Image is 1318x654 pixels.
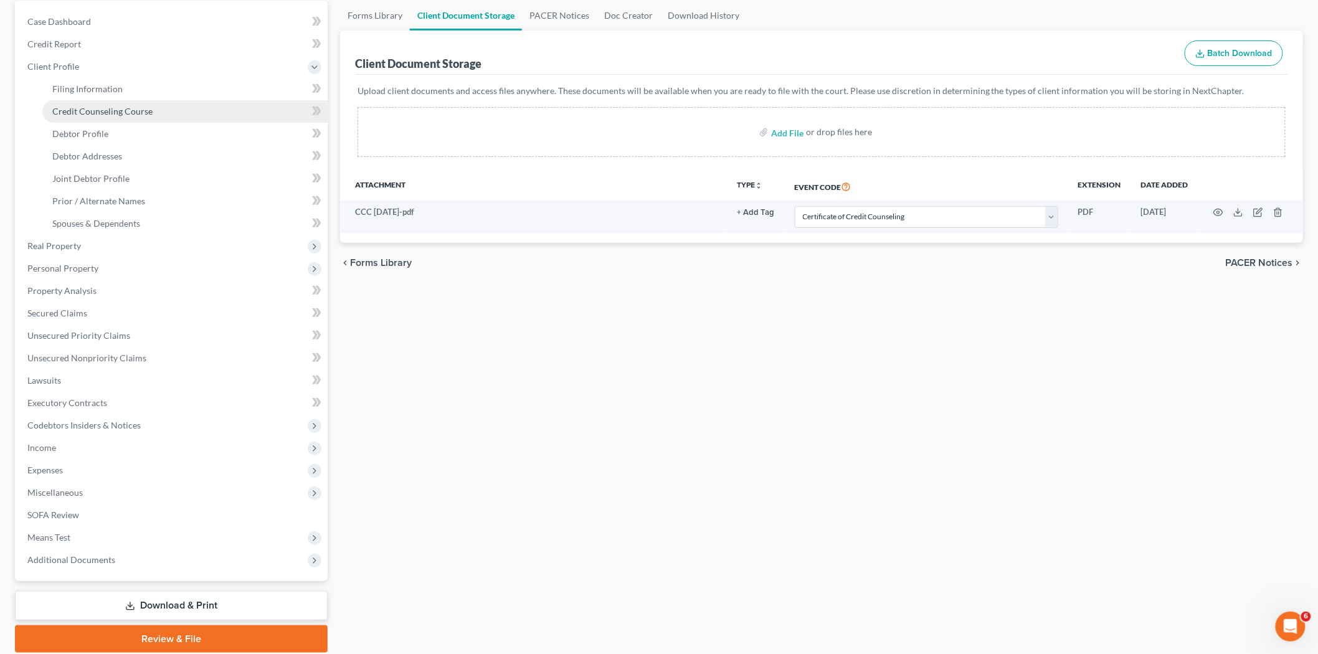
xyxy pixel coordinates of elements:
[737,181,763,189] button: TYPEunfold_more
[17,280,328,302] a: Property Analysis
[1131,201,1198,233] td: [DATE]
[52,128,108,139] span: Debtor Profile
[737,209,775,217] button: + Add Tag
[660,1,747,31] a: Download History
[27,240,81,251] span: Real Property
[756,182,763,189] i: unfold_more
[27,308,87,318] span: Secured Claims
[17,325,328,347] a: Unsecured Priority Claims
[27,465,63,475] span: Expenses
[42,123,328,145] a: Debtor Profile
[355,56,481,71] div: Client Document Storage
[1185,40,1283,67] button: Batch Download
[737,206,775,218] a: + Add Tag
[350,258,412,268] span: Forms Library
[27,263,98,273] span: Personal Property
[1068,201,1131,233] td: PDF
[17,392,328,414] a: Executory Contracts
[17,33,328,55] a: Credit Report
[52,173,130,184] span: Joint Debtor Profile
[1068,172,1131,201] th: Extension
[42,100,328,123] a: Credit Counseling Course
[42,168,328,190] a: Joint Debtor Profile
[17,302,328,325] a: Secured Claims
[27,330,130,341] span: Unsecured Priority Claims
[42,78,328,100] a: Filing Information
[340,172,728,201] th: Attachment
[27,509,79,520] span: SOFA Review
[1301,612,1311,622] span: 6
[42,212,328,235] a: Spouses & Dependents
[410,1,522,31] a: Client Document Storage
[785,172,1068,201] th: Event Code
[27,16,91,27] span: Case Dashboard
[27,285,97,296] span: Property Analysis
[52,106,153,116] span: Credit Counseling Course
[27,420,141,430] span: Codebtors Insiders & Notices
[17,369,328,392] a: Lawsuits
[340,1,410,31] a: Forms Library
[17,504,328,526] a: SOFA Review
[27,442,56,453] span: Income
[27,353,146,363] span: Unsecured Nonpriority Claims
[52,151,122,161] span: Debtor Addresses
[27,397,107,408] span: Executory Contracts
[1226,258,1303,268] button: PACER Notices chevron_right
[340,258,350,268] i: chevron_left
[27,554,115,565] span: Additional Documents
[17,347,328,369] a: Unsecured Nonpriority Claims
[27,375,61,386] span: Lawsuits
[806,126,872,138] div: or drop files here
[27,487,83,498] span: Miscellaneous
[340,201,728,233] td: CCC [DATE]-pdf
[1293,258,1303,268] i: chevron_right
[27,39,81,49] span: Credit Report
[15,625,328,653] a: Review & File
[27,61,79,72] span: Client Profile
[42,190,328,212] a: Prior / Alternate Names
[340,258,412,268] button: chevron_left Forms Library
[27,532,70,543] span: Means Test
[42,145,328,168] a: Debtor Addresses
[1131,172,1198,201] th: Date added
[1208,48,1273,59] span: Batch Download
[522,1,597,31] a: PACER Notices
[52,218,140,229] span: Spouses & Dependents
[1276,612,1306,642] iframe: Intercom live chat
[597,1,660,31] a: Doc Creator
[1226,258,1293,268] span: PACER Notices
[17,11,328,33] a: Case Dashboard
[52,83,123,94] span: Filing Information
[15,591,328,620] a: Download & Print
[52,196,145,206] span: Prior / Alternate Names
[358,85,1286,97] p: Upload client documents and access files anywhere. These documents will be available when you are...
